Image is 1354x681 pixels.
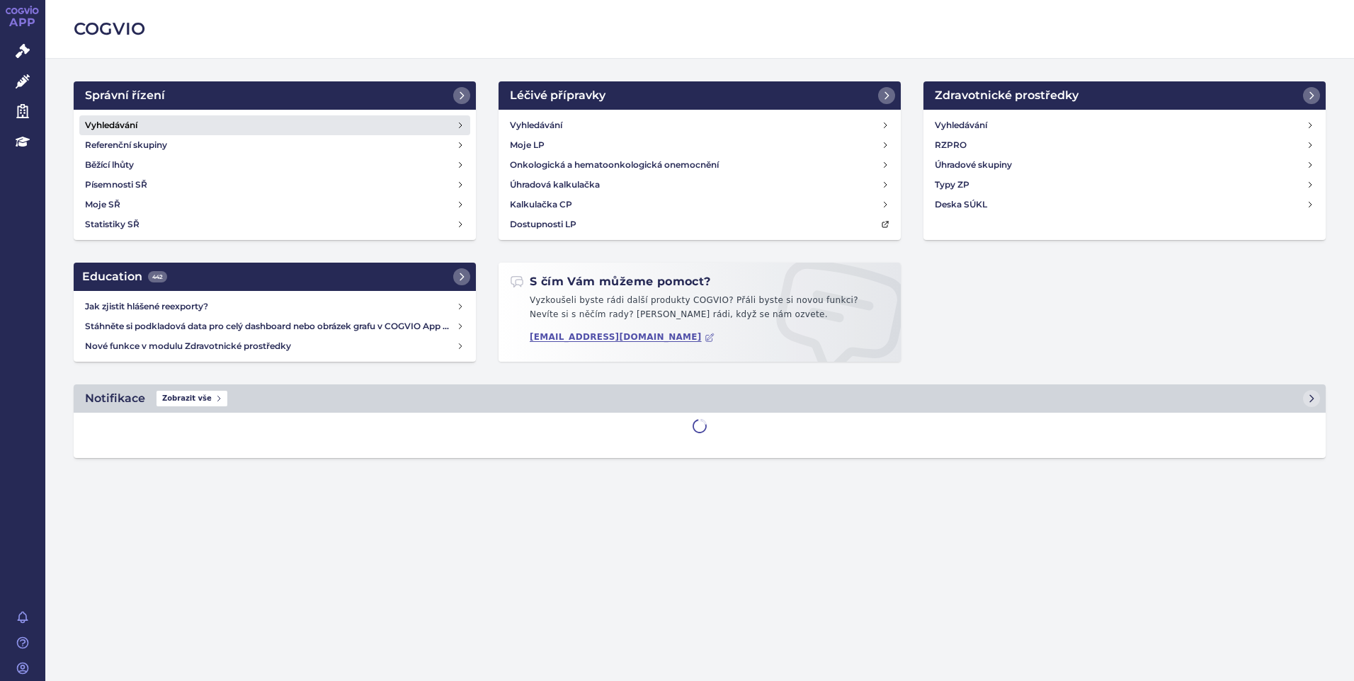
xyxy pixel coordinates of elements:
h4: Stáhněte si podkladová data pro celý dashboard nebo obrázek grafu v COGVIO App modulu Analytics [85,319,456,333]
h4: Vyhledávání [510,118,562,132]
h4: Jak zjistit hlášené reexporty? [85,299,456,314]
a: Dostupnosti LP [504,214,895,234]
a: Nové funkce v modulu Zdravotnické prostředky [79,336,470,356]
h4: Vyhledávání [935,118,987,132]
h4: RZPRO [935,138,967,152]
h2: Léčivé přípravky [510,87,605,104]
a: Jak zjistit hlášené reexporty? [79,297,470,316]
h4: Referenční skupiny [85,138,167,152]
h4: Vyhledávání [85,118,137,132]
a: RZPRO [929,135,1320,155]
a: [EMAIL_ADDRESS][DOMAIN_NAME] [530,332,715,343]
h4: Moje LP [510,138,545,152]
h4: Písemnosti SŘ [85,178,147,192]
a: Typy ZP [929,175,1320,195]
h2: S čím Vám můžeme pomoct? [510,274,711,290]
h2: Správní řízení [85,87,165,104]
a: Písemnosti SŘ [79,175,470,195]
h2: Zdravotnické prostředky [935,87,1079,104]
h4: Typy ZP [935,178,969,192]
h4: Onkologická a hematoonkologická onemocnění [510,158,719,172]
h4: Statistiky SŘ [85,217,140,231]
h4: Kalkulačka CP [510,198,572,212]
p: Vyzkoušeli byste rádi další produkty COGVIO? Přáli byste si novou funkci? Nevíte si s něčím rady?... [510,294,889,327]
a: Úhradové skupiny [929,155,1320,175]
a: Referenční skupiny [79,135,470,155]
h4: Moje SŘ [85,198,120,212]
h2: Education [82,268,167,285]
span: 442 [148,271,167,282]
a: Stáhněte si podkladová data pro celý dashboard nebo obrázek grafu v COGVIO App modulu Analytics [79,316,470,336]
h2: COGVIO [74,17,1326,41]
h2: Notifikace [85,390,145,407]
a: Vyhledávání [929,115,1320,135]
a: Vyhledávání [504,115,895,135]
a: Moje LP [504,135,895,155]
a: Zdravotnické prostředky [923,81,1326,110]
h4: Úhradová kalkulačka [510,178,600,192]
a: Deska SÚKL [929,195,1320,214]
a: Statistiky SŘ [79,214,470,234]
a: Education442 [74,263,476,291]
a: Léčivé přípravky [499,81,901,110]
a: NotifikaceZobrazit vše [74,384,1326,413]
h4: Nové funkce v modulu Zdravotnické prostředky [85,339,456,353]
a: Vyhledávání [79,115,470,135]
a: Úhradová kalkulačka [504,175,895,195]
a: Kalkulačka CP [504,195,895,214]
span: Zobrazit vše [157,391,227,406]
h4: Běžící lhůty [85,158,134,172]
h4: Deska SÚKL [935,198,987,212]
h4: Úhradové skupiny [935,158,1012,172]
a: Moje SŘ [79,195,470,214]
a: Běžící lhůty [79,155,470,175]
a: Správní řízení [74,81,476,110]
h4: Dostupnosti LP [510,217,576,231]
a: Onkologická a hematoonkologická onemocnění [504,155,895,175]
